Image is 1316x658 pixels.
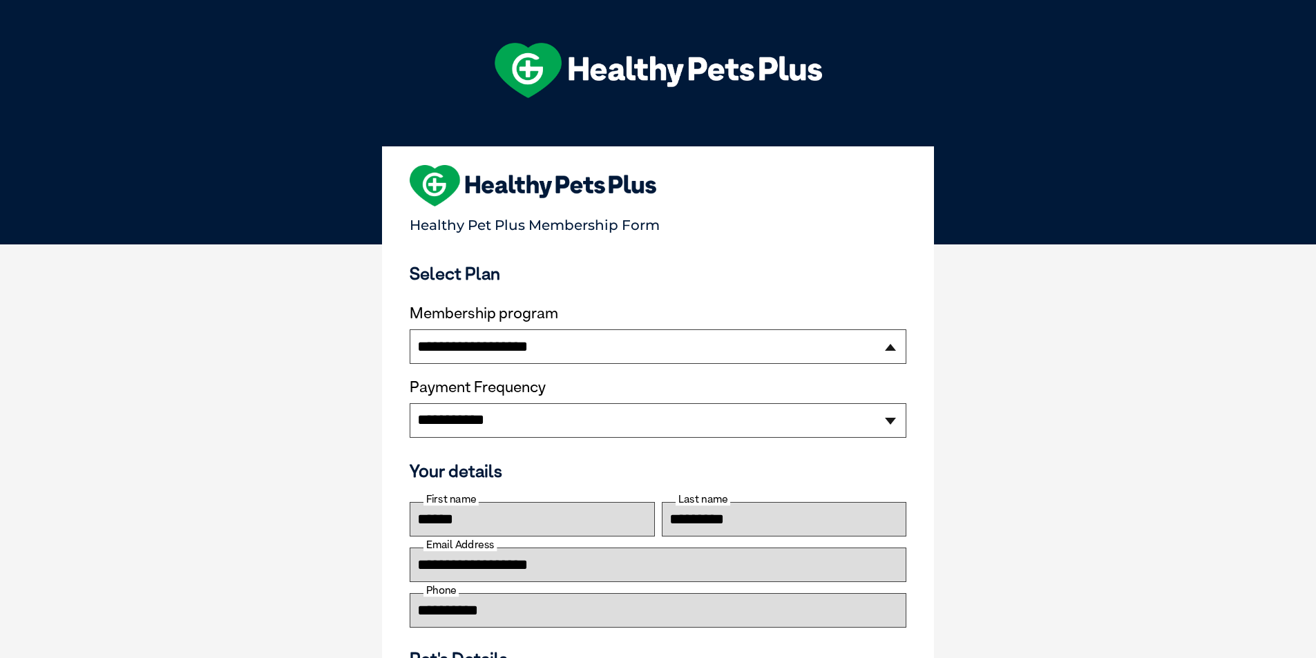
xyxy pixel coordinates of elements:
[410,304,906,322] label: Membership program
[676,493,730,505] label: Last name
[410,378,546,396] label: Payment Frequency
[410,165,656,206] img: heart-shape-hpp-logo-large.png
[495,43,822,98] img: hpp-logo-landscape-green-white.png
[423,493,479,505] label: First name
[423,584,459,597] label: Phone
[410,461,906,481] h3: Your details
[423,539,497,551] label: Email Address
[410,211,906,233] p: Healthy Pet Plus Membership Form
[410,263,906,284] h3: Select Plan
